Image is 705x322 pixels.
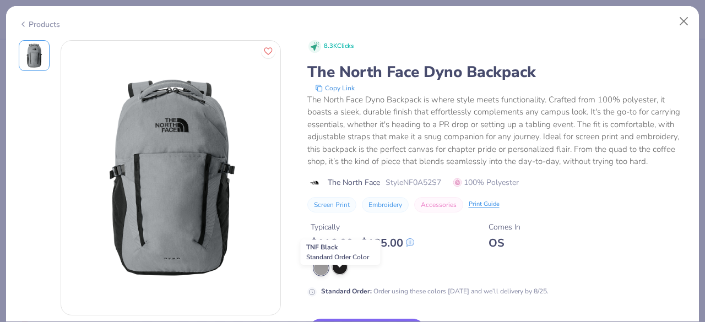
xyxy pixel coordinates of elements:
span: 100% Polyester [453,177,519,188]
div: Order using these colors [DATE] and we’ll delivery by 8/25. [321,286,549,296]
img: Front [21,42,47,69]
div: OS [489,236,520,250]
div: Products [19,19,60,30]
button: copy to clipboard [312,83,358,94]
span: The North Face [328,177,380,188]
img: Front [61,68,280,287]
span: Style NF0A52S7 [386,177,441,188]
div: $ 116.00 - $ 125.00 [311,236,414,250]
button: Accessories [414,197,463,212]
div: TNF Black [300,239,380,265]
button: Screen Print [307,197,356,212]
button: Like [261,44,275,58]
strong: Standard Order : [321,287,372,296]
div: The North Face Dyno Backpack [307,62,687,83]
button: Close [674,11,695,32]
img: brand logo [307,178,322,187]
div: Comes In [489,221,520,233]
span: 8.3K Clicks [324,42,354,51]
div: The North Face Dyno Backpack is where style meets functionality. Crafted from 100% polyester, it ... [307,94,687,168]
button: Embroidery [362,197,409,212]
div: Typically [311,221,414,233]
span: Standard Order Color [306,253,369,261]
div: Print Guide [469,200,500,209]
